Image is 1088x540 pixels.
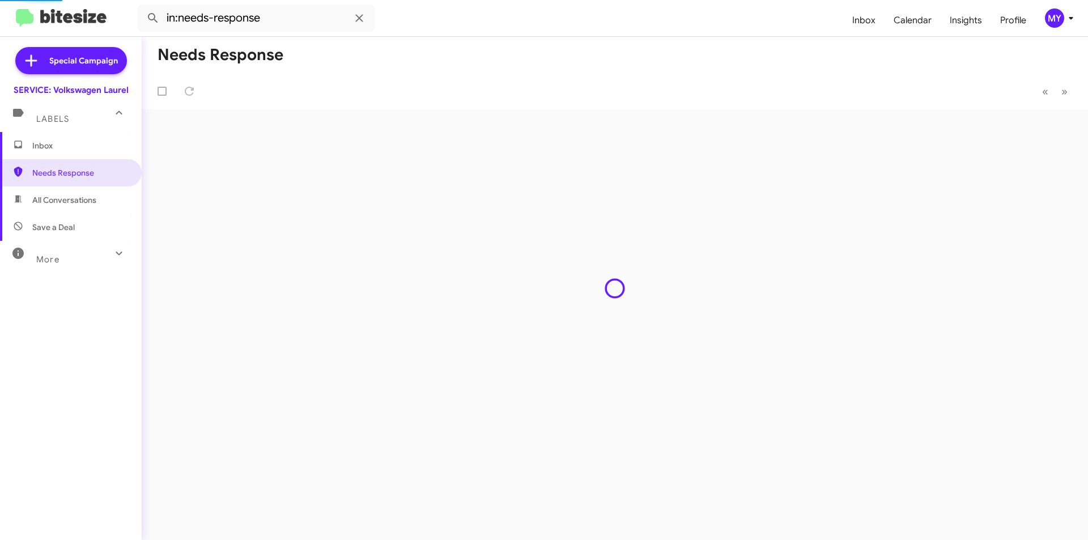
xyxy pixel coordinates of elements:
a: Insights [941,4,991,37]
span: All Conversations [32,194,96,206]
a: Special Campaign [15,47,127,74]
span: Labels [36,114,69,124]
span: More [36,254,59,265]
nav: Page navigation example [1036,80,1074,103]
button: Next [1055,80,1074,103]
span: Inbox [32,140,129,151]
a: Profile [991,4,1035,37]
span: « [1042,84,1048,99]
button: Previous [1035,80,1055,103]
a: Inbox [843,4,885,37]
h1: Needs Response [158,46,283,64]
span: Save a Deal [32,222,75,233]
span: Special Campaign [49,55,118,66]
a: Calendar [885,4,941,37]
span: » [1061,84,1068,99]
div: SERVICE: Volkswagen Laurel [14,84,129,96]
button: MY [1035,8,1076,28]
span: Needs Response [32,167,129,178]
input: Search [137,5,375,32]
div: MY [1045,8,1064,28]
